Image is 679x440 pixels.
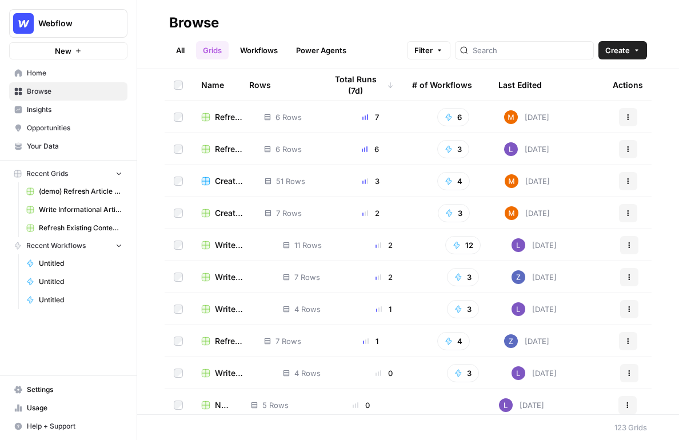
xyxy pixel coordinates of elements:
[215,207,246,219] span: Create Editorial Articles
[289,41,353,59] a: Power Agents
[512,366,557,380] div: [DATE]
[327,399,394,411] div: 0
[294,271,320,283] span: 7 Rows
[407,41,450,59] button: Filter
[215,271,265,283] span: Write Informational Article
[262,399,289,411] span: 5 Rows
[512,366,525,380] img: rn7sh892ioif0lo51687sih9ndqw
[39,223,122,233] span: Refresh Existing Content (11)
[499,398,513,412] img: rn7sh892ioif0lo51687sih9ndqw
[9,119,127,137] a: Opportunities
[504,142,518,156] img: rn7sh892ioif0lo51687sih9ndqw
[512,270,557,284] div: [DATE]
[499,398,544,412] div: [DATE]
[437,140,469,158] button: 3
[505,206,550,220] div: [DATE]
[215,335,246,347] span: Refresh Existing Content (6)
[27,105,122,115] span: Insights
[215,175,246,187] span: Create Editorial Articles
[39,277,122,287] span: Untitled
[215,111,246,123] span: Refresh Existing Content (13)
[39,295,122,305] span: Untitled
[201,143,246,155] a: Refresh Existing Content (14)
[614,422,647,433] div: 123 Grids
[447,300,479,318] button: 3
[354,271,414,283] div: 2
[27,141,122,151] span: Your Data
[201,207,246,219] a: Create Editorial Articles
[412,69,472,101] div: # of Workflows
[504,110,549,124] div: [DATE]
[437,108,469,126] button: 6
[21,182,127,201] a: (demo) Refresh Article Content & Analysis
[437,332,470,350] button: 4
[215,239,265,251] span: Write Informational Article
[294,239,322,251] span: 11 Rows
[512,238,525,252] img: rn7sh892ioif0lo51687sih9ndqw
[276,207,302,219] span: 7 Rows
[26,241,86,251] span: Recent Workflows
[39,258,122,269] span: Untitled
[338,111,403,123] div: 7
[447,364,479,382] button: 3
[9,42,127,59] button: New
[27,421,122,431] span: Help + Support
[201,175,246,187] a: Create Editorial Articles
[605,45,630,56] span: Create
[169,41,191,59] a: All
[13,13,34,34] img: Webflow Logo
[512,238,557,252] div: [DATE]
[21,254,127,273] a: Untitled
[598,41,647,59] button: Create
[9,82,127,101] a: Browse
[504,110,518,124] img: 4suam345j4k4ehuf80j2ussc8x0k
[201,399,233,411] a: New Grid
[9,381,127,399] a: Settings
[21,219,127,237] a: Refresh Existing Content (11)
[39,205,122,215] span: Write Informational Article
[414,45,433,56] span: Filter
[27,385,122,395] span: Settings
[504,334,518,348] img: if0rly7j6ey0lzdmkp6rmyzsebv0
[512,302,557,316] div: [DATE]
[215,367,265,379] span: Write Informational Article
[215,399,233,411] span: New Grid
[9,237,127,254] button: Recent Workflows
[201,271,265,283] a: Write Informational Article
[276,175,305,187] span: 51 Rows
[201,367,265,379] a: Write Informational Article
[445,236,481,254] button: 12
[215,303,265,315] span: Write Informational Article
[339,207,403,219] div: 2
[55,45,71,57] span: New
[21,201,127,219] a: Write Informational Article
[338,335,403,347] div: 1
[294,367,321,379] span: 4 Rows
[201,335,246,347] a: Refresh Existing Content (6)
[201,303,265,315] a: Write Informational Article
[437,172,470,190] button: 4
[9,64,127,82] a: Home
[215,143,246,155] span: Refresh Existing Content (14)
[233,41,285,59] a: Workflows
[9,165,127,182] button: Recent Grids
[9,417,127,435] button: Help + Support
[275,143,302,155] span: 6 Rows
[505,174,550,188] div: [DATE]
[9,137,127,155] a: Your Data
[505,174,518,188] img: 4suam345j4k4ehuf80j2ussc8x0k
[27,86,122,97] span: Browse
[438,204,470,222] button: 3
[275,335,301,347] span: 7 Rows
[169,14,219,32] div: Browse
[38,18,107,29] span: Webflow
[196,41,229,59] a: Grids
[9,9,127,38] button: Workspace: Webflow
[512,302,525,316] img: rn7sh892ioif0lo51687sih9ndqw
[504,334,549,348] div: [DATE]
[294,303,321,315] span: 4 Rows
[354,303,414,315] div: 1
[201,69,231,101] div: Name
[27,123,122,133] span: Opportunities
[21,291,127,309] a: Untitled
